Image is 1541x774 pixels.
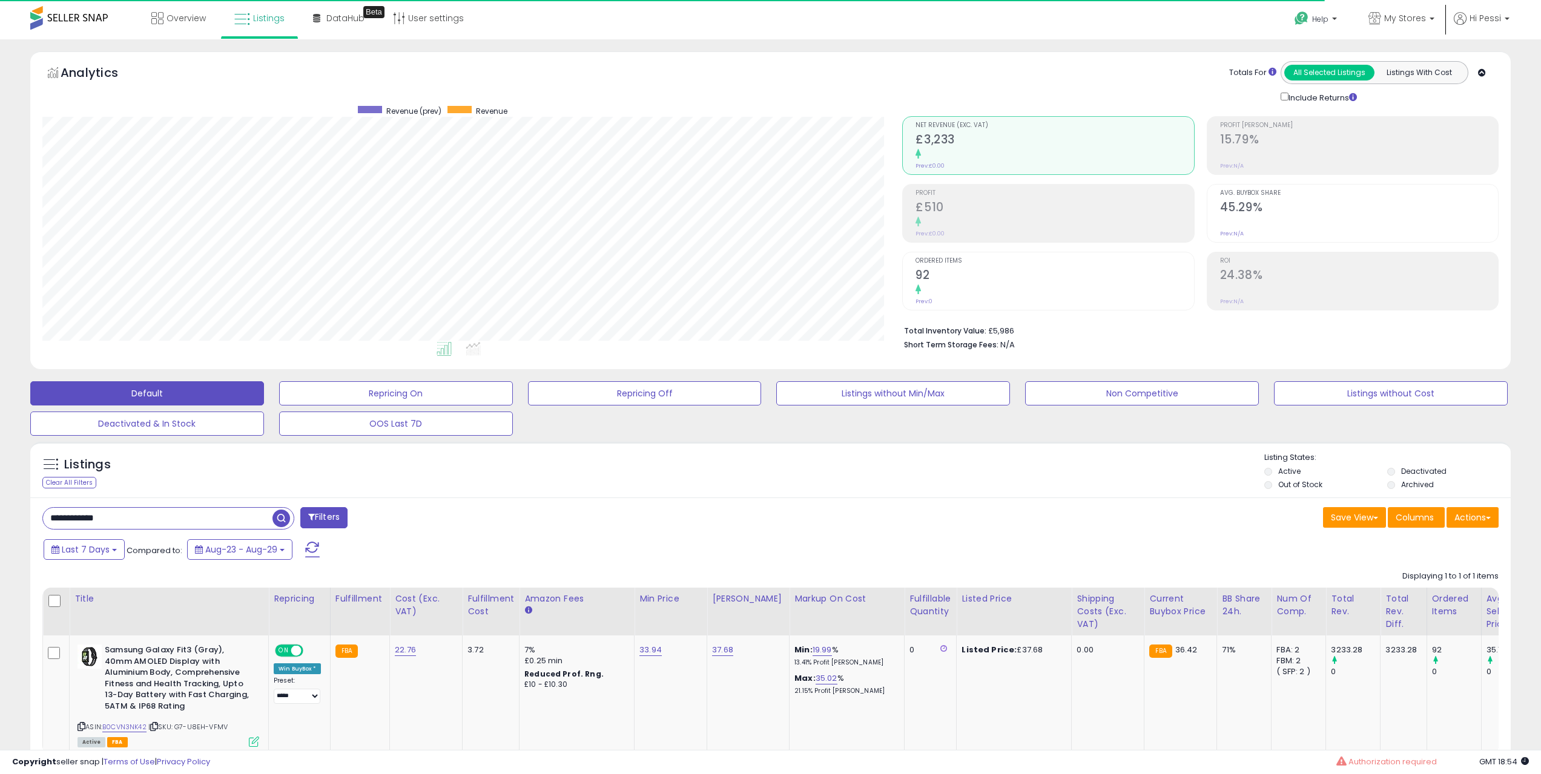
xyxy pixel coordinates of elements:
span: ROI [1220,258,1498,264]
a: Hi Pessi [1454,12,1510,39]
span: Compared to: [127,545,182,556]
button: All Selected Listings [1284,65,1374,80]
button: Listings without Min/Max [776,381,1010,405]
div: 0 [1487,666,1536,677]
b: Samsung Galaxy Fit3 (Gray), 40mm AMOLED Display with Aluminium Body, Comprehensive Fitness and He... [105,644,252,715]
small: FBA [335,644,358,658]
div: Listed Price [962,592,1066,605]
h2: £510 [916,200,1193,217]
p: Listing States: [1264,452,1511,464]
a: 22.76 [395,644,416,656]
b: Min: [794,644,813,655]
button: Columns [1388,507,1445,528]
img: 41PpJFtiHZL._SL40_.jpg [78,644,102,669]
div: Avg Selling Price [1487,592,1531,631]
div: Title [74,592,263,605]
span: Authorization required [1348,756,1437,767]
b: Total Inventory Value: [904,326,986,336]
div: Total Rev. [1331,592,1375,618]
a: Terms of Use [104,756,155,767]
span: | SKU: G7-U8EH-VFMV [148,722,228,732]
div: Tooltip anchor [363,6,384,18]
label: Out of Stock [1278,479,1322,490]
a: 19.99 [813,644,832,656]
button: Repricing Off [528,381,762,405]
div: Preset: [274,677,321,704]
span: 36.42 [1175,644,1198,655]
p: 21.15% Profit [PERSON_NAME] [794,687,895,695]
div: Fulfillment [335,592,384,605]
span: Hi Pessi [1470,12,1501,24]
span: OFF [302,646,321,656]
div: % [794,673,895,695]
strong: Copyright [12,756,56,767]
span: ON [276,646,291,656]
div: £37.68 [962,644,1062,655]
i: Get Help [1294,11,1309,26]
label: Active [1278,466,1301,476]
span: Revenue (prev) [386,106,441,116]
div: seller snap | | [12,756,210,768]
div: 3233.28 [1331,644,1380,655]
label: Archived [1401,479,1434,490]
span: Overview [167,12,206,24]
small: Prev: N/A [1220,298,1244,305]
div: FBA: 2 [1276,644,1316,655]
p: 13.41% Profit [PERSON_NAME] [794,658,895,667]
h2: 45.29% [1220,200,1498,217]
label: Deactivated [1401,466,1447,476]
h2: 92 [916,268,1193,284]
div: Totals For [1229,67,1276,79]
div: 7% [524,644,625,655]
button: Save View [1323,507,1386,528]
small: Prev: N/A [1220,230,1244,237]
div: Cost (Exc. VAT) [395,592,457,618]
button: Aug-23 - Aug-29 [187,539,292,560]
span: Listings [253,12,285,24]
div: Fulfillment Cost [467,592,514,618]
div: 71% [1222,644,1262,655]
button: Deactivated & In Stock [30,412,264,436]
small: Prev: 0 [916,298,932,305]
span: DataHub [326,12,365,24]
span: My Stores [1384,12,1426,24]
small: Prev: N/A [1220,162,1244,169]
div: Total Rev. Diff. [1385,592,1421,631]
div: BB Share 24h. [1222,592,1266,618]
span: Aug-23 - Aug-29 [205,543,277,556]
span: Profit [PERSON_NAME] [1220,122,1498,129]
div: £0.25 min [524,655,625,666]
span: Ordered Items [916,258,1193,264]
div: Win BuyBox * [274,663,321,674]
button: Default [30,381,264,405]
h2: 24.38% [1220,268,1498,284]
div: FBM: 2 [1276,655,1316,666]
div: 0 [1432,666,1481,677]
button: Non Competitive [1025,381,1259,405]
span: Profit [916,190,1193,197]
div: 0.00 [1077,644,1135,655]
b: Max: [794,672,816,684]
button: Repricing On [279,381,513,405]
button: Listings without Cost [1274,381,1508,405]
div: 35.14 [1487,644,1536,655]
div: Min Price [639,592,702,605]
div: Repricing [274,592,325,605]
div: Ordered Items [1432,592,1476,618]
div: Current Buybox Price [1149,592,1212,618]
div: 0 [909,644,947,655]
button: Filters [300,507,348,528]
div: £10 - £10.30 [524,680,625,690]
span: Revenue [476,106,507,116]
small: Prev: £0.00 [916,230,945,237]
div: 92 [1432,644,1481,655]
button: Actions [1447,507,1499,528]
div: [PERSON_NAME] [712,592,784,605]
div: Markup on Cost [794,592,899,605]
div: Num of Comp. [1276,592,1321,618]
span: 2025-09-6 18:54 GMT [1479,756,1529,767]
div: 3233.28 [1385,644,1417,655]
div: 3.72 [467,644,510,655]
a: Help [1285,2,1349,39]
small: Amazon Fees. [524,605,532,616]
